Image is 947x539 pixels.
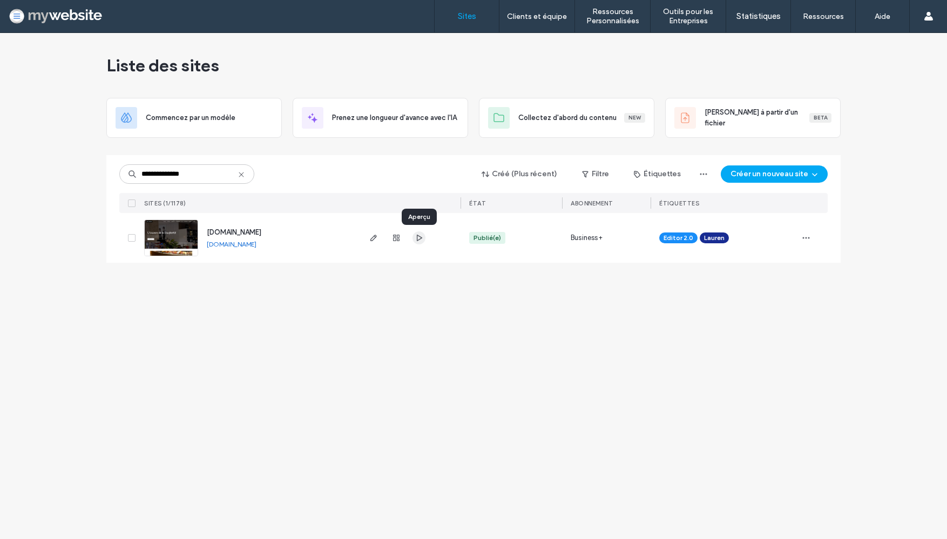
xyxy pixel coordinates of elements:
span: Liste des sites [106,55,219,76]
label: Ressources [803,12,844,21]
span: Abonnement [571,199,613,207]
span: Business+ [571,232,603,243]
label: Statistiques [736,11,781,21]
span: Collectez d'abord du contenu [518,112,617,123]
button: Étiquettes [624,165,691,183]
div: [PERSON_NAME] à partir d'un fichierBeta [665,98,841,138]
span: Commencez par un modèle [146,112,235,123]
label: Clients et équipe [507,12,567,21]
span: [PERSON_NAME] à partir d'un fichier [705,107,809,129]
button: Créer un nouveau site [721,165,828,183]
label: Aide [875,12,890,21]
button: Créé (Plus récent) [472,165,567,183]
span: Aide [25,8,46,17]
div: Beta [809,113,831,123]
a: [DOMAIN_NAME] [207,240,256,248]
div: Aperçu [402,209,437,225]
div: Collectez d'abord du contenuNew [479,98,654,138]
span: ÉTIQUETTES [659,199,699,207]
span: Lauren [704,233,725,243]
div: Prenez une longueur d'avance avec l'IA [293,98,468,138]
div: New [624,113,645,123]
label: Sites [458,11,476,21]
a: [DOMAIN_NAME] [207,228,261,236]
span: ÉTAT [469,199,486,207]
label: Outils pour les Entreprises [651,7,726,25]
div: Commencez par un modèle [106,98,282,138]
div: Publié(e) [473,233,501,243]
label: Ressources Personnalisées [575,7,650,25]
span: Prenez une longueur d'avance avec l'IA [332,112,457,123]
button: Filtre [571,165,620,183]
span: SITES (1/1178) [144,199,186,207]
span: Editor 2.0 [664,233,693,243]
